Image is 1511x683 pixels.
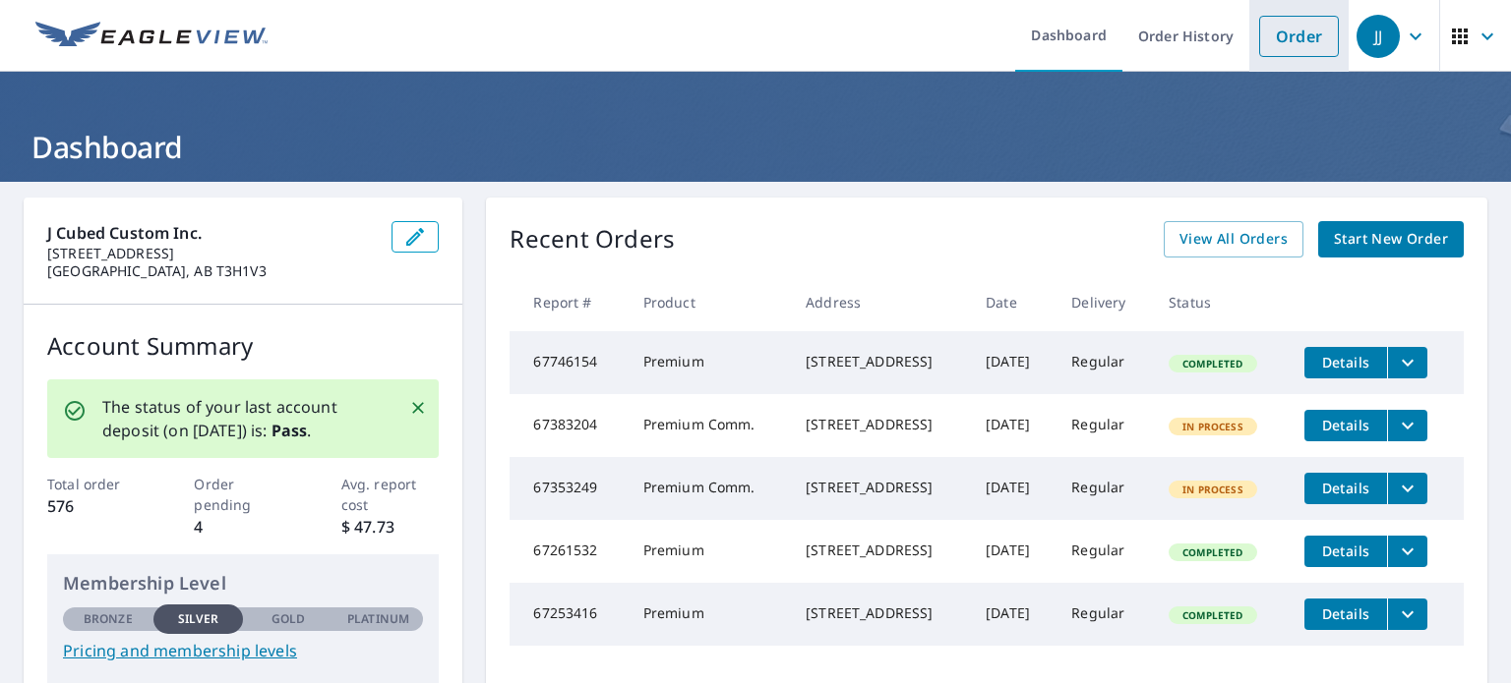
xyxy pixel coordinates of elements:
[1387,347,1427,378] button: filesDropdownBtn-67746154
[1171,608,1254,622] span: Completed
[1316,353,1375,371] span: Details
[510,273,627,331] th: Report #
[970,457,1056,520] td: [DATE]
[1056,394,1153,457] td: Regular
[63,570,423,597] p: Membership Level
[510,520,627,583] td: 67261532
[1387,598,1427,630] button: filesDropdownBtn-67253416
[1304,598,1387,630] button: detailsBtn-67253416
[405,395,431,421] button: Close
[341,515,440,539] p: $ 47.73
[1357,15,1400,58] div: JJ
[1153,273,1289,331] th: Status
[806,478,954,497] div: [STREET_ADDRESS]
[1316,604,1375,623] span: Details
[1387,473,1427,504] button: filesDropdownBtn-67353249
[1316,479,1375,497] span: Details
[806,603,954,623] div: [STREET_ADDRESS]
[1171,483,1255,496] span: In Process
[1171,545,1254,559] span: Completed
[272,610,305,628] p: Gold
[341,474,440,515] p: Avg. report cost
[1056,273,1153,331] th: Delivery
[47,221,376,245] p: J Cubed Custom Inc.
[510,331,627,394] td: 67746154
[1316,541,1375,560] span: Details
[63,639,423,662] a: Pricing and membership levels
[970,331,1056,394] td: [DATE]
[970,583,1056,646] td: [DATE]
[272,420,308,441] b: Pass
[347,610,409,628] p: Platinum
[1056,331,1153,394] td: Regular
[1304,347,1387,378] button: detailsBtn-67746154
[628,273,790,331] th: Product
[628,457,790,520] td: Premium Comm.
[628,394,790,457] td: Premium Comm.
[790,273,970,331] th: Address
[510,221,675,257] p: Recent Orders
[35,22,268,51] img: EV Logo
[1171,357,1254,370] span: Completed
[1259,16,1339,57] a: Order
[24,127,1487,167] h1: Dashboard
[1387,536,1427,567] button: filesDropdownBtn-67261532
[510,394,627,457] td: 67383204
[1164,221,1303,257] a: View All Orders
[806,541,954,560] div: [STREET_ADDRESS]
[1387,410,1427,441] button: filesDropdownBtn-67383204
[806,415,954,434] div: [STREET_ADDRESS]
[628,583,790,646] td: Premium
[47,474,146,494] p: Total order
[194,474,292,515] p: Order pending
[1056,583,1153,646] td: Regular
[1304,410,1387,441] button: detailsBtn-67383204
[1304,536,1387,567] button: detailsBtn-67261532
[47,245,376,262] p: [STREET_ADDRESS]
[84,610,133,628] p: Bronze
[970,394,1056,457] td: [DATE]
[102,395,386,442] p: The status of your last account deposit (on [DATE]) is: .
[47,328,439,364] p: Account Summary
[1334,227,1448,252] span: Start New Order
[47,494,146,518] p: 576
[1171,420,1255,433] span: In Process
[1316,416,1375,434] span: Details
[47,262,376,280] p: [GEOGRAPHIC_DATA], AB T3H1V3
[510,457,627,520] td: 67353249
[806,352,954,371] div: [STREET_ADDRESS]
[628,520,790,583] td: Premium
[194,515,292,539] p: 4
[1304,473,1387,504] button: detailsBtn-67353249
[1056,457,1153,520] td: Regular
[628,331,790,394] td: Premium
[1179,227,1288,252] span: View All Orders
[1056,520,1153,583] td: Regular
[1318,221,1464,257] a: Start New Order
[510,583,627,646] td: 67253416
[970,273,1056,331] th: Date
[970,520,1056,583] td: [DATE]
[178,610,219,628] p: Silver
